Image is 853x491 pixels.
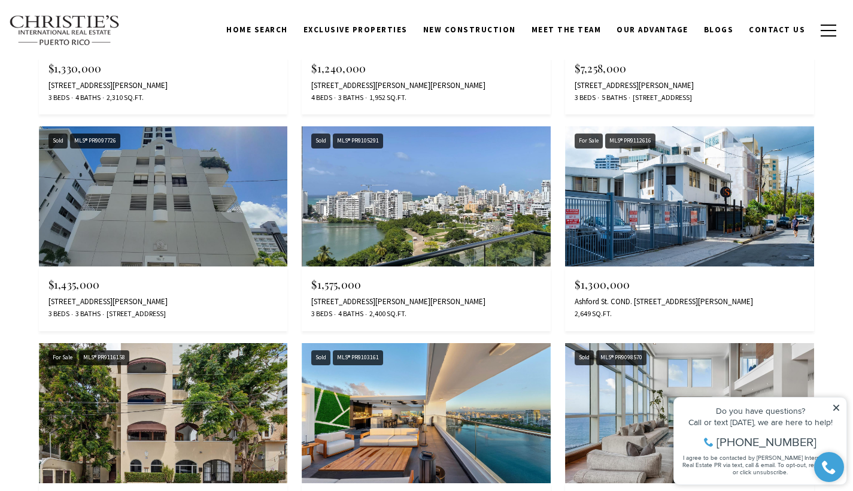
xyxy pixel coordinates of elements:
span: $1,300,000 [575,277,630,292]
span: 4 Baths [335,309,363,319]
div: MLS® PR9105291 [333,134,383,148]
div: Sold [311,350,330,365]
img: For Sale [565,126,814,266]
span: Exclusive Properties [303,25,408,35]
img: For Sale [39,343,288,483]
span: Blogs [704,25,734,35]
span: $1,330,000 [48,61,102,75]
div: Sold [48,134,68,148]
span: I agree to be contacted by [PERSON_NAME] International Real Estate PR via text, call & email. To ... [15,74,171,96]
span: 5 Baths [599,93,627,103]
div: [STREET_ADDRESS][PERSON_NAME][PERSON_NAME] [311,297,541,307]
img: Sold [302,126,551,266]
img: Sold [39,126,288,266]
div: [STREET_ADDRESS][PERSON_NAME] [575,81,805,90]
div: For Sale [48,350,77,365]
div: MLS® PR9097726 [70,134,120,148]
a: Blogs [696,19,742,41]
span: [STREET_ADDRESS] [104,309,166,319]
span: 2,649 Sq.Ft. [575,309,612,319]
a: Contact Us [741,19,813,41]
a: Home Search [218,19,296,41]
div: Ashford St. COND. [STREET_ADDRESS][PERSON_NAME] [575,297,805,307]
div: [STREET_ADDRESS][PERSON_NAME] [48,297,278,307]
span: 3 Beds [575,93,596,103]
span: 3 Baths [335,93,363,103]
span: 3 Beds [48,309,69,319]
div: MLS® PR9103161 [333,350,383,365]
div: [STREET_ADDRESS][PERSON_NAME][PERSON_NAME] [311,81,541,90]
img: Sold [302,343,551,483]
span: Contact Us [749,25,805,35]
a: Sold Sold MLS® PR9105291 $1,575,000 [STREET_ADDRESS][PERSON_NAME][PERSON_NAME] 3 Beds 4 Baths 2,4... [302,126,551,331]
div: For Sale [575,134,603,148]
a: Meet the Team [524,19,609,41]
span: 3 Beds [48,93,69,103]
div: MLS® PR9116158 [79,350,129,365]
div: Call or text [DATE], we are here to help! [13,38,173,47]
a: New Construction [415,19,524,41]
div: Sold [575,350,594,365]
span: [PHONE_NUMBER] [49,56,149,68]
button: button [813,13,844,48]
a: Our Advantage [609,19,696,41]
a: Sold Sold MLS® PR9097726 $1,435,000 [STREET_ADDRESS][PERSON_NAME] 3 Beds 3 Baths [STREET_ADDRESS] [39,126,288,331]
span: 2,310 Sq.Ft. [104,93,144,103]
div: MLS® PR9098570 [596,350,646,365]
span: 3 Baths [72,309,101,319]
div: Do you have questions? [13,27,173,35]
div: Sold [311,134,330,148]
span: 3 Beds [311,309,332,319]
span: $7,258,000 [575,61,626,75]
span: 2,400 Sq.Ft. [366,309,406,319]
span: $1,435,000 [48,277,100,292]
a: Exclusive Properties [296,19,415,41]
span: 4 Beds [311,93,332,103]
span: $1,240,000 [311,61,366,75]
span: $1,575,000 [311,277,361,292]
span: 4 Baths [72,93,101,103]
span: [STREET_ADDRESS] [630,93,692,103]
span: New Construction [423,25,516,35]
span: Our Advantage [617,25,688,35]
img: Sold [565,343,814,483]
span: 1,952 Sq.Ft. [366,93,406,103]
div: [STREET_ADDRESS][PERSON_NAME] [48,81,278,90]
div: MLS® PR9112616 [605,134,655,148]
a: For Sale For Sale MLS® PR9112616 $1,300,000 Ashford St. COND. [STREET_ADDRESS][PERSON_NAME] 2,649... [565,126,814,331]
img: Christie's International Real Estate text transparent background [9,15,120,46]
